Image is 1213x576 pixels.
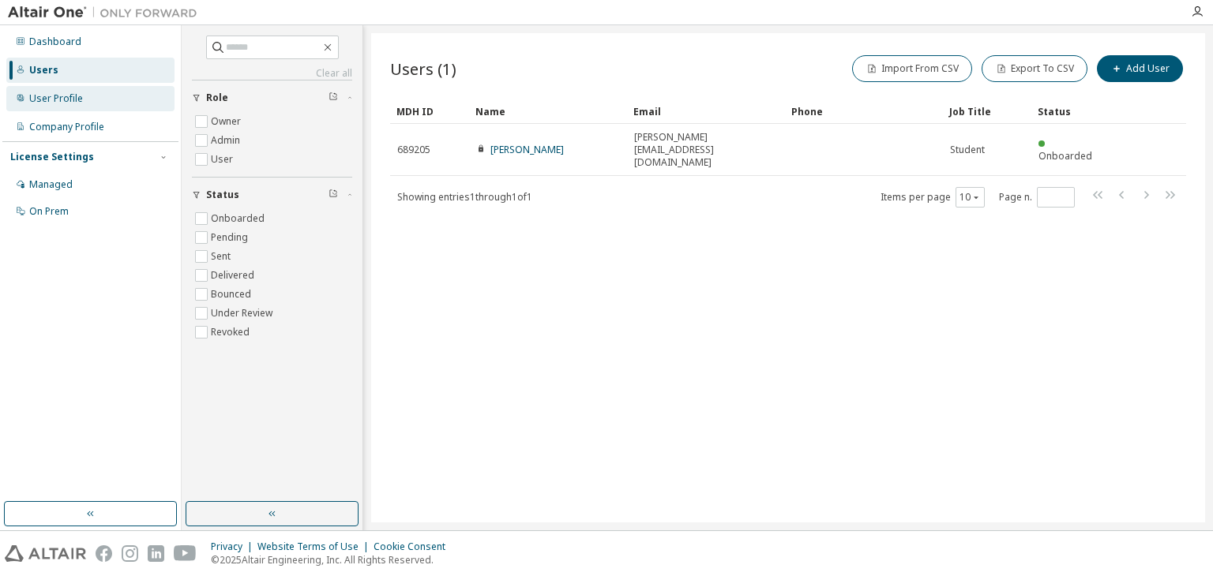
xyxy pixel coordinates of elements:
label: Delivered [211,266,257,285]
button: 10 [960,191,981,204]
img: linkedin.svg [148,545,164,562]
div: MDH ID [396,99,463,124]
div: Name [475,99,621,124]
button: Status [192,178,352,212]
img: facebook.svg [96,545,112,562]
div: Company Profile [29,121,104,133]
label: Revoked [211,323,253,342]
div: Dashboard [29,36,81,48]
span: Page n. [999,187,1075,208]
span: Users (1) [390,58,456,80]
div: On Prem [29,205,69,218]
div: Cookie Consent [374,540,455,553]
div: User Profile [29,92,83,105]
button: Import From CSV [852,55,972,82]
span: [PERSON_NAME][EMAIL_ADDRESS][DOMAIN_NAME] [634,131,778,169]
span: Role [206,92,228,104]
span: Status [206,189,239,201]
button: Add User [1097,55,1183,82]
div: License Settings [10,151,94,163]
img: Altair One [8,5,205,21]
label: User [211,150,236,169]
p: © 2025 Altair Engineering, Inc. All Rights Reserved. [211,553,455,567]
label: Bounced [211,285,254,304]
div: Status [1038,99,1104,124]
span: Items per page [881,187,985,208]
label: Owner [211,112,244,131]
span: Clear filter [329,189,338,201]
img: instagram.svg [122,545,138,562]
span: Clear filter [329,92,338,104]
label: Onboarded [211,209,268,228]
div: Email [633,99,779,124]
span: 689205 [397,144,430,156]
img: altair_logo.svg [5,545,86,562]
button: Role [192,80,352,115]
div: Users [29,64,58,77]
span: Student [950,144,985,156]
span: Onboarded [1038,149,1092,163]
label: Admin [211,131,243,150]
a: Clear all [192,67,352,80]
label: Pending [211,228,251,247]
div: Managed [29,178,73,191]
div: Job Title [949,99,1025,124]
label: Under Review [211,304,276,323]
div: Phone [791,99,937,124]
span: Showing entries 1 through 1 of 1 [397,190,532,204]
a: [PERSON_NAME] [490,143,564,156]
div: Privacy [211,540,257,553]
button: Export To CSV [982,55,1087,82]
img: youtube.svg [174,545,197,562]
label: Sent [211,247,234,266]
div: Website Terms of Use [257,540,374,553]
